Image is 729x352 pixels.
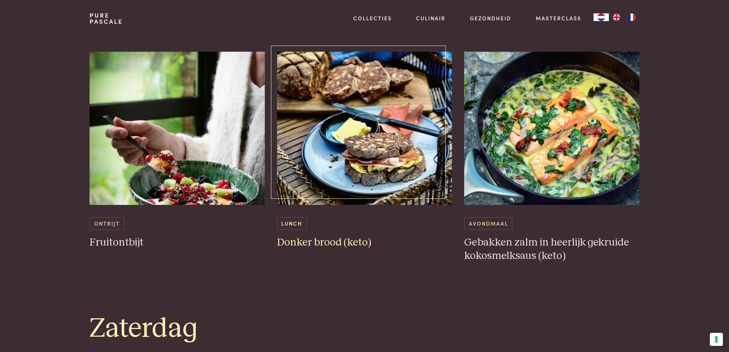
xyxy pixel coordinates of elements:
[464,52,639,262] a: Gebakken zalm in heerlijk gekruide kokosmelksaus (keto) Avondmaal Gebakken zalm in heerlijk gekru...
[90,236,265,249] h3: Fruitontbijt
[594,13,639,21] aside: Language selected: Nederlands
[90,311,639,346] h1: Zaterdag
[277,52,452,249] a: Donker brood (keto) Lunch Donker brood (keto)
[464,217,512,230] span: Avondmaal
[470,14,511,22] a: Gezondheid
[464,52,639,205] img: Gebakken zalm in heerlijk gekruide kokosmelksaus (keto)
[710,333,723,346] button: Uw voorkeuren voor toestemming voor trackingtechnologieën
[90,217,124,230] span: Ontbijt
[609,13,624,21] a: EN
[464,236,639,262] h3: Gebakken zalm in heerlijk gekruide kokosmelksaus (keto)
[90,52,265,249] a: Fruitontbijt Ontbijt Fruitontbijt
[416,14,445,22] a: Culinair
[277,52,452,205] img: Donker brood (keto)
[277,236,452,249] h3: Donker brood (keto)
[353,14,392,22] a: Collecties
[624,13,639,21] a: FR
[277,217,307,230] span: Lunch
[90,52,265,205] img: Fruitontbijt
[536,14,581,22] a: Masterclass
[609,13,639,21] ul: Language list
[594,13,609,21] div: Language
[594,13,609,21] a: NL
[90,12,123,25] a: PurePascale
